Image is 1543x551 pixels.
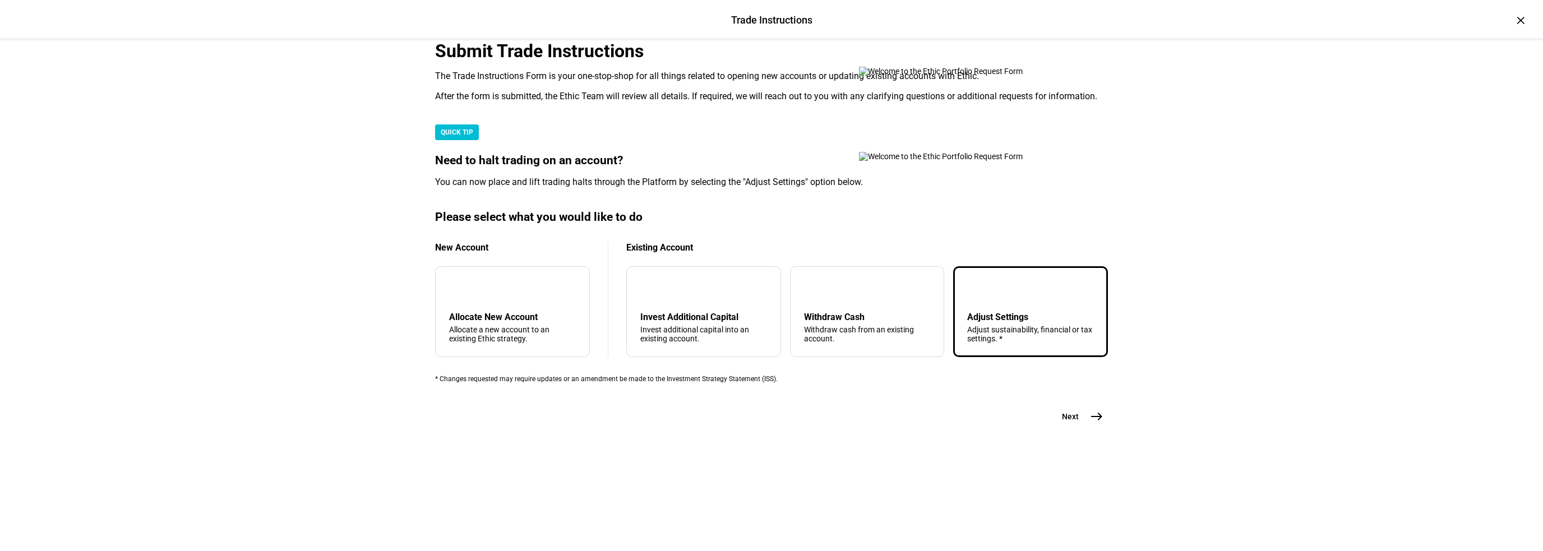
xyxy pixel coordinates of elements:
div: Adjust sustainability, financial or tax settings. * [967,325,1094,343]
div: Invest Additional Capital [640,312,767,322]
img: Welcome to the Ethic Portfolio Request Form [859,152,1061,161]
div: Submit Trade Instructions [435,40,1108,62]
div: × [1512,11,1530,29]
div: Existing Account [626,242,1108,253]
span: Next [1062,411,1079,422]
button: Next [1048,405,1108,428]
div: Need to halt trading on an account? [435,154,1108,168]
mat-icon: east [1090,410,1103,423]
div: Allocate a new account to an existing Ethic strategy. [449,325,576,343]
div: Invest additional capital into an existing account. [640,325,767,343]
div: New Account [435,242,590,253]
mat-icon: tune [967,280,985,298]
mat-icon: arrow_upward [806,283,820,296]
div: Withdraw Cash [804,312,931,322]
div: Adjust Settings [967,312,1094,322]
div: You can now place and lift trading halts through the Platform by selecting the "Adjust Settings" ... [435,177,1108,188]
div: After the form is submitted, the Ethic Team will review all details. If required, we will reach o... [435,91,1108,102]
div: Please select what you would like to do [435,210,1108,224]
div: QUICK TIP [435,124,479,140]
div: Withdraw cash from an existing account. [804,325,931,343]
div: Allocate New Account [449,312,576,322]
div: Trade Instructions [731,13,812,27]
div: The Trade Instructions Form is your one-stop-shop for all things related to opening new accounts ... [435,71,1108,82]
img: Welcome to the Ethic Portfolio Request Form [859,67,1061,76]
mat-icon: arrow_downward [643,283,656,296]
mat-icon: add [451,283,465,296]
div: * Changes requested may require updates or an amendment be made to the Investment Strategy Statem... [435,375,1108,383]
